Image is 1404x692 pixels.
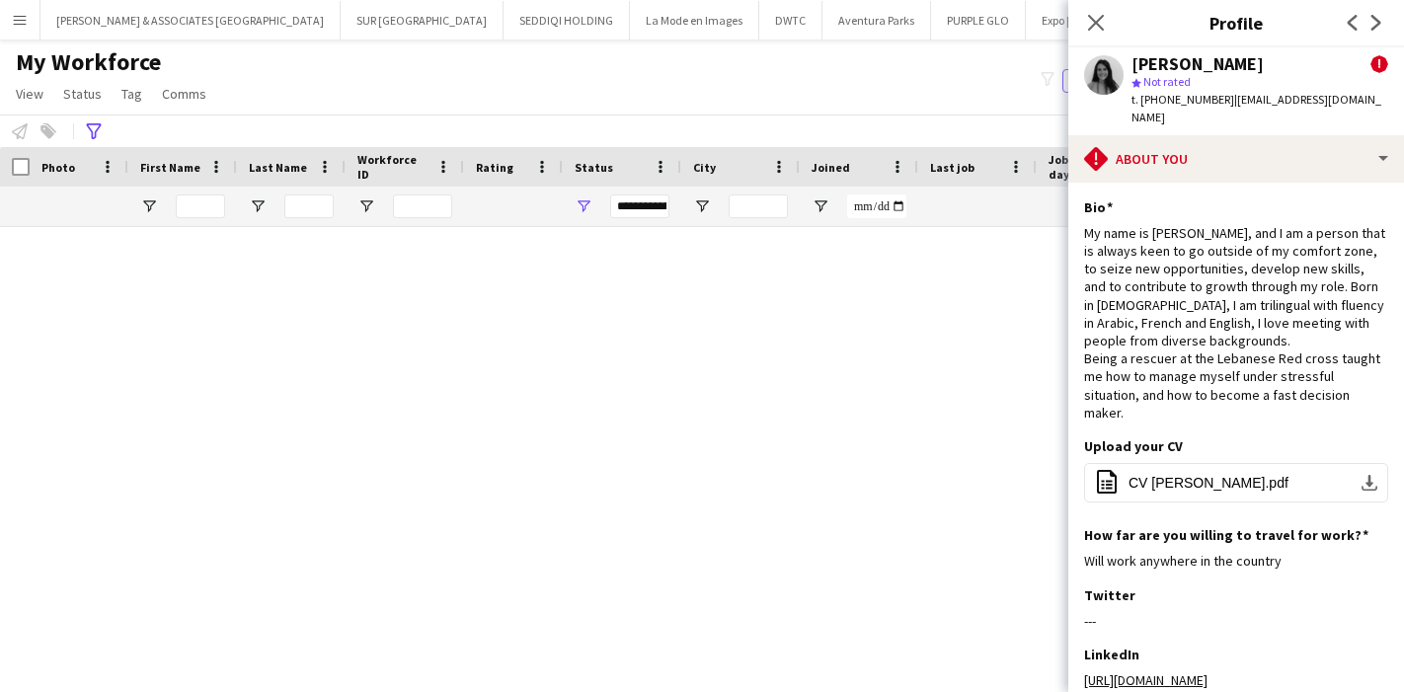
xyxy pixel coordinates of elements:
button: Everyone5,698 [1062,69,1161,93]
app-action-btn: Advanced filters [82,119,106,143]
a: View [8,81,51,107]
h3: Upload your CV [1084,437,1183,455]
span: Workforce ID [357,152,429,182]
button: SEDDIQI HOLDING [504,1,630,39]
div: --- [1084,612,1388,630]
span: Comms [162,85,206,103]
h3: Bio [1084,198,1113,216]
span: Rating [476,160,513,175]
div: Will work anywhere in the country [1084,552,1388,570]
h3: How far are you willing to travel for work? [1084,526,1368,544]
input: Last Name Filter Input [284,194,334,218]
a: Status [55,81,110,107]
span: My Workforce [16,47,161,77]
span: Jobs (last 90 days) [1049,152,1130,182]
span: | [EMAIL_ADDRESS][DOMAIN_NAME] [1131,92,1381,124]
button: CV [PERSON_NAME].pdf [1084,463,1388,502]
span: Joined [812,160,850,175]
span: Photo [41,160,75,175]
button: Open Filter Menu [140,197,158,215]
button: La Mode en Images [630,1,759,39]
h3: Twitter [1084,586,1135,604]
input: Joined Filter Input [847,194,906,218]
span: View [16,85,43,103]
div: [PERSON_NAME] [1131,55,1264,73]
button: Open Filter Menu [693,197,711,215]
button: [PERSON_NAME] & ASSOCIATES [GEOGRAPHIC_DATA] [40,1,341,39]
span: ! [1370,55,1388,73]
div: My name is [PERSON_NAME], and I am a person that is always keen to go outside of my comfort zone,... [1084,224,1388,422]
button: Open Filter Menu [357,197,375,215]
span: First Name [140,160,200,175]
span: Last Name [249,160,307,175]
a: Tag [114,81,150,107]
span: Not rated [1143,74,1191,89]
span: CV [PERSON_NAME].pdf [1129,475,1288,491]
span: Tag [121,85,142,103]
button: PURPLE GLO [931,1,1026,39]
button: Expo [GEOGRAPHIC_DATA] [1026,1,1192,39]
input: First Name Filter Input [176,194,225,218]
div: About you [1068,135,1404,183]
input: Workforce ID Filter Input [393,194,452,218]
button: Aventura Parks [822,1,931,39]
a: [URL][DOMAIN_NAME] [1084,671,1208,689]
h3: Profile [1068,10,1404,36]
button: SUR [GEOGRAPHIC_DATA] [341,1,504,39]
button: Open Filter Menu [249,197,267,215]
span: Status [575,160,613,175]
a: Comms [154,81,214,107]
span: Status [63,85,102,103]
h3: LinkedIn [1084,646,1139,663]
input: City Filter Input [729,194,788,218]
button: DWTC [759,1,822,39]
button: Open Filter Menu [812,197,829,215]
span: City [693,160,716,175]
span: t. [PHONE_NUMBER] [1131,92,1234,107]
button: Open Filter Menu [575,197,592,215]
span: Last job [930,160,975,175]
